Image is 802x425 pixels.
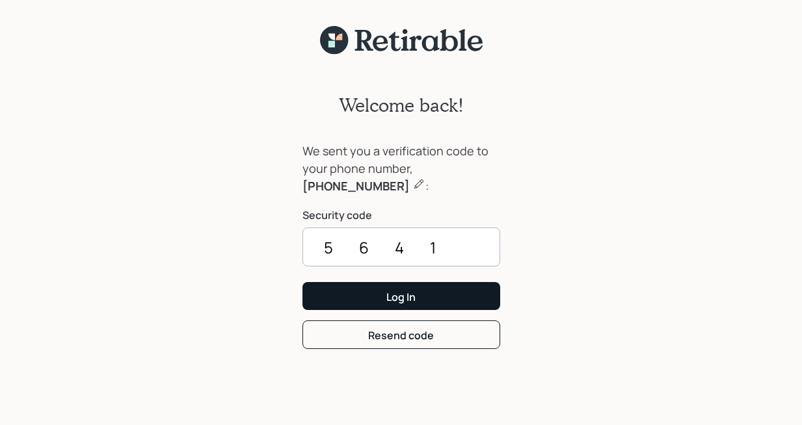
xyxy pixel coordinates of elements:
[302,178,410,194] b: [PHONE_NUMBER]
[302,282,500,310] button: Log In
[386,290,416,304] div: Log In
[302,320,500,348] button: Resend code
[302,142,500,195] div: We sent you a verification code to your phone number, :
[302,208,500,222] label: Security code
[368,328,434,342] div: Resend code
[339,94,464,116] h2: Welcome back!
[302,227,500,266] input: ••••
